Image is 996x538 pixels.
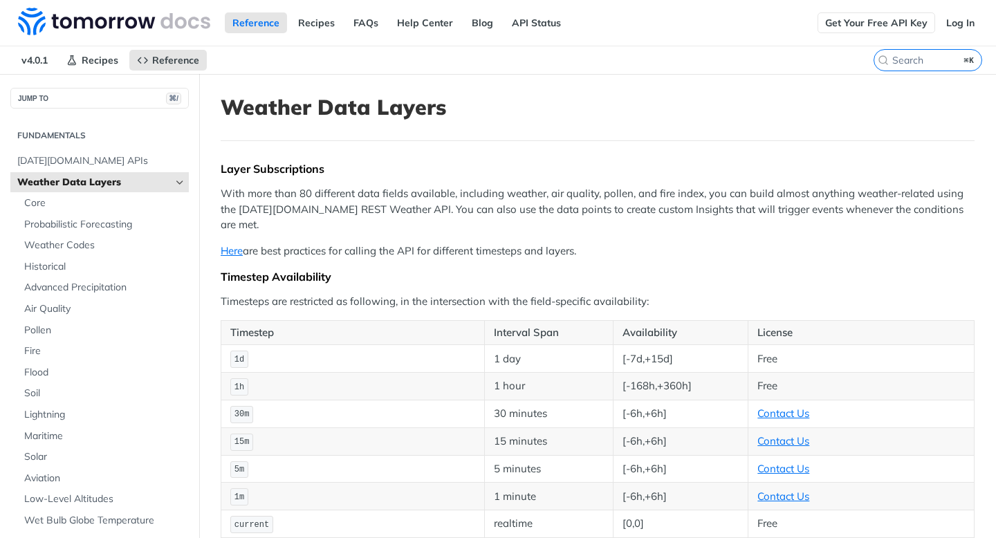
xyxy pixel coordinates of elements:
[24,366,185,380] span: Flood
[614,373,748,400] td: [-168h,+360h]
[17,193,189,214] a: Core
[17,468,189,489] a: Aviation
[17,447,189,467] a: Solar
[10,151,189,171] a: [DATE][DOMAIN_NAME] APIs
[757,462,809,475] a: Contact Us
[939,12,982,33] a: Log In
[10,88,189,109] button: JUMP TO⌘/
[24,429,185,443] span: Maritime
[757,407,809,420] a: Contact Us
[24,196,185,210] span: Core
[221,95,975,120] h1: Weather Data Layers
[17,405,189,425] a: Lightning
[17,362,189,383] a: Flood
[174,177,185,188] button: Hide subpages for Weather Data Layers
[24,260,185,274] span: Historical
[14,50,55,71] span: v4.0.1
[748,510,975,538] td: Free
[485,345,614,373] td: 1 day
[614,510,748,538] td: [0,0]
[24,514,185,528] span: Wet Bulb Globe Temperature
[221,243,975,259] p: are best practices for calling the API for different timesteps and layers.
[17,154,185,168] span: [DATE][DOMAIN_NAME] APIs
[10,129,189,142] h2: Fundamentals
[485,483,614,510] td: 1 minute
[485,510,614,538] td: realtime
[614,320,748,345] th: Availability
[221,270,975,284] div: Timestep Availability
[757,434,809,447] a: Contact Us
[17,383,189,404] a: Soil
[24,408,185,422] span: Lightning
[748,320,975,345] th: License
[221,244,243,257] a: Here
[234,437,250,447] span: 15m
[166,93,181,104] span: ⌘/
[24,281,185,295] span: Advanced Precipitation
[221,320,485,345] th: Timestep
[234,465,244,474] span: 5m
[234,409,250,419] span: 30m
[24,450,185,464] span: Solar
[225,12,287,33] a: Reference
[234,382,244,392] span: 1h
[24,302,185,316] span: Air Quality
[24,324,185,337] span: Pollen
[234,355,244,364] span: 1d
[234,492,244,502] span: 1m
[129,50,207,71] a: Reference
[878,55,889,66] svg: Search
[614,427,748,455] td: [-6h,+6h]
[818,12,935,33] a: Get Your Free API Key
[17,320,189,341] a: Pollen
[221,186,975,233] p: With more than 80 different data fields available, including weather, air quality, pollen, and fi...
[24,344,185,358] span: Fire
[757,490,809,503] a: Contact Us
[17,235,189,256] a: Weather Codes
[961,53,978,67] kbd: ⌘K
[17,257,189,277] a: Historical
[24,472,185,485] span: Aviation
[485,427,614,455] td: 15 minutes
[485,320,614,345] th: Interval Span
[614,455,748,483] td: [-6h,+6h]
[24,387,185,400] span: Soil
[59,50,126,71] a: Recipes
[389,12,461,33] a: Help Center
[485,455,614,483] td: 5 minutes
[614,483,748,510] td: [-6h,+6h]
[82,54,118,66] span: Recipes
[24,218,185,232] span: Probabilistic Forecasting
[748,373,975,400] td: Free
[24,239,185,252] span: Weather Codes
[221,294,975,310] p: Timesteps are restricted as following, in the intersection with the field-specific availability:
[17,299,189,319] a: Air Quality
[17,277,189,298] a: Advanced Precipitation
[17,510,189,531] a: Wet Bulb Globe Temperature
[748,345,975,373] td: Free
[17,176,171,189] span: Weather Data Layers
[24,492,185,506] span: Low-Level Altitudes
[10,172,189,193] a: Weather Data LayersHide subpages for Weather Data Layers
[17,341,189,362] a: Fire
[17,489,189,510] a: Low-Level Altitudes
[17,426,189,447] a: Maritime
[614,400,748,428] td: [-6h,+6h]
[152,54,199,66] span: Reference
[614,345,748,373] td: [-7d,+15d]
[17,214,189,235] a: Probabilistic Forecasting
[485,373,614,400] td: 1 hour
[18,8,210,35] img: Tomorrow.io Weather API Docs
[290,12,342,33] a: Recipes
[221,162,975,176] div: Layer Subscriptions
[504,12,569,33] a: API Status
[485,400,614,428] td: 30 minutes
[234,520,269,530] span: current
[346,12,386,33] a: FAQs
[464,12,501,33] a: Blog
